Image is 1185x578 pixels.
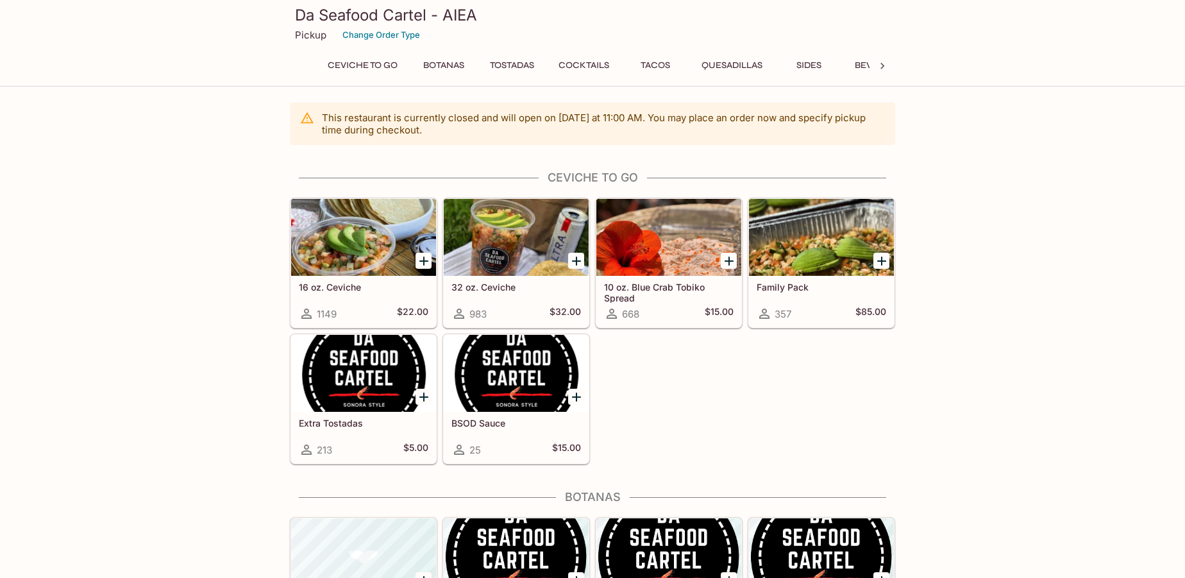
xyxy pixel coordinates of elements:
[290,198,437,328] a: 16 oz. Ceviche1149$22.00
[317,308,337,320] span: 1149
[469,308,487,320] span: 983
[299,418,428,429] h5: Extra Tostadas
[483,56,541,74] button: Tostadas
[416,253,432,269] button: Add 16 oz. Ceviche
[443,198,589,328] a: 32 oz. Ceviche983$32.00
[622,308,639,320] span: 668
[322,112,885,136] p: This restaurant is currently closed and will open on [DATE] at 11:00 AM . You may place an order ...
[451,418,581,429] h5: BSOD Sauce
[780,56,837,74] button: Sides
[596,198,742,328] a: 10 oz. Blue Crab Tobiko Spread668$15.00
[317,444,332,456] span: 213
[403,442,428,457] h5: $5.00
[694,56,769,74] button: Quesadillas
[568,389,584,405] button: Add BSOD Sauce
[291,199,436,276] div: 16 oz. Ceviche
[749,199,894,276] div: Family Pack
[291,335,436,412] div: Extra Tostadas
[757,282,886,293] h5: Family Pack
[775,308,791,320] span: 357
[705,306,734,321] h5: $15.00
[469,444,481,456] span: 25
[290,490,895,504] h4: Botanas
[855,306,886,321] h5: $85.00
[295,5,890,25] h3: Da Seafood Cartel - AIEA
[416,389,432,405] button: Add Extra Tostadas
[444,199,589,276] div: 32 oz. Ceviche
[295,29,326,41] p: Pickup
[748,198,895,328] a: Family Pack357$85.00
[551,56,616,74] button: Cocktails
[451,282,581,293] h5: 32 oz. Ceviche
[873,253,889,269] button: Add Family Pack
[321,56,405,74] button: Ceviche To Go
[397,306,428,321] h5: $22.00
[848,56,915,74] button: Beverages
[552,442,581,457] h5: $15.00
[596,199,741,276] div: 10 oz. Blue Crab Tobiko Spread
[299,282,428,293] h5: 16 oz. Ceviche
[721,253,737,269] button: Add 10 oz. Blue Crab Tobiko Spread
[626,56,684,74] button: Tacos
[415,56,473,74] button: Botanas
[444,335,589,412] div: BSOD Sauce
[290,171,895,185] h4: Ceviche To Go
[568,253,584,269] button: Add 32 oz. Ceviche
[443,334,589,464] a: BSOD Sauce25$15.00
[337,25,426,45] button: Change Order Type
[290,334,437,464] a: Extra Tostadas213$5.00
[604,282,734,303] h5: 10 oz. Blue Crab Tobiko Spread
[550,306,581,321] h5: $32.00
